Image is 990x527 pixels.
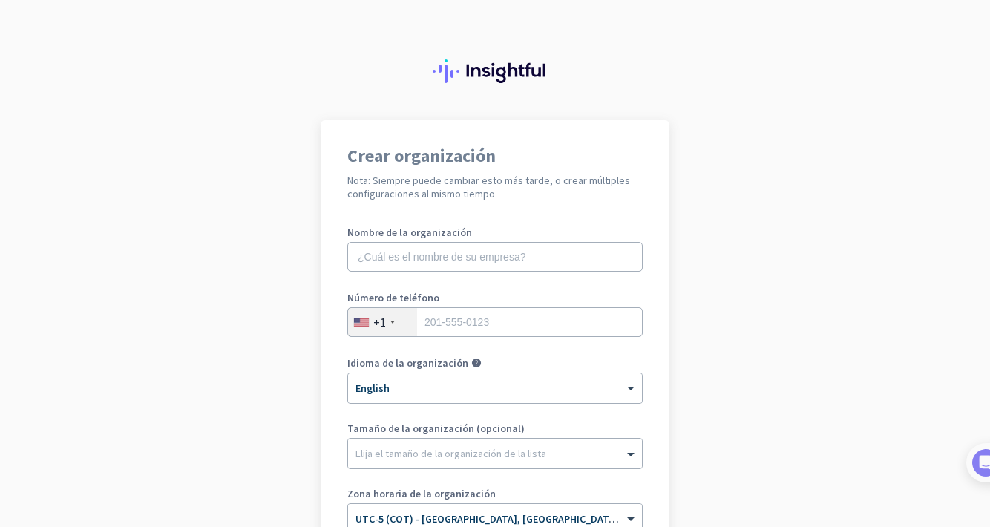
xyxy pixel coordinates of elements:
i: help [471,358,482,368]
label: Tamaño de la organización (opcional) [347,423,643,433]
label: Nombre de la organización [347,227,643,238]
label: Número de teléfono [347,292,643,303]
div: +1 [373,315,386,330]
img: Insightful [433,59,557,83]
label: Idioma de la organización [347,358,468,368]
input: ¿Cuál es el nombre de su empresa? [347,242,643,272]
label: Zona horaria de la organización [347,488,643,499]
h1: Crear organización [347,147,643,165]
h2: Nota: Siempre puede cambiar esto más tarde, o crear múltiples configuraciones al mismo tiempo [347,174,643,200]
input: 201-555-0123 [347,307,643,337]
